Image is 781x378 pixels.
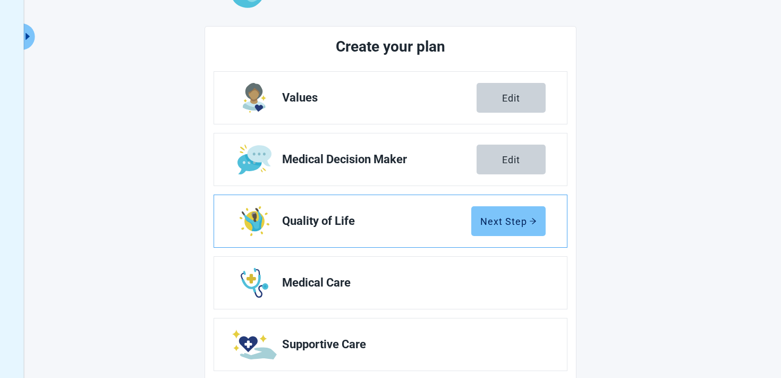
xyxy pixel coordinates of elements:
[282,338,537,351] span: Supportive Care
[529,217,537,225] span: arrow-right
[282,91,477,104] span: Values
[282,153,477,166] span: Medical Decision Maker
[471,206,546,236] button: Next Steparrow-right
[214,257,567,309] a: Edit Medical Care section
[282,215,471,228] span: Quality of Life
[253,35,528,58] h2: Create your plan
[477,83,546,113] button: Edit
[502,93,520,103] div: Edit
[214,318,567,371] a: Edit Supportive Care section
[23,31,33,41] span: caret-right
[22,23,35,50] button: Expand menu
[477,145,546,174] button: Edit
[214,195,567,247] a: Edit Quality of Life section
[214,72,567,124] a: Edit Values section
[282,276,537,289] span: Medical Care
[480,216,537,226] div: Next Step
[214,133,567,186] a: Edit Medical Decision Maker section
[502,154,520,165] div: Edit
